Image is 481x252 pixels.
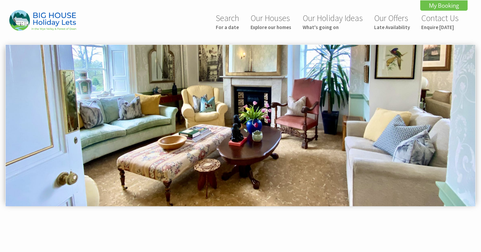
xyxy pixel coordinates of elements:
[303,13,363,30] a: Our Holiday IdeasWhat's going on
[421,13,459,30] a: Contact UsEnquire [DATE]
[9,10,76,30] img: Big House Holiday Lets
[374,13,410,30] a: Our OffersLate Availability
[251,13,291,30] a: Our HousesExplore our homes
[251,24,291,30] small: Explore our homes
[421,24,459,30] small: Enquire [DATE]
[216,24,239,30] small: For a date
[374,24,410,30] small: Late Availability
[303,24,363,30] small: What's going on
[216,13,239,30] a: SearchFor a date
[420,0,468,11] a: My Booking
